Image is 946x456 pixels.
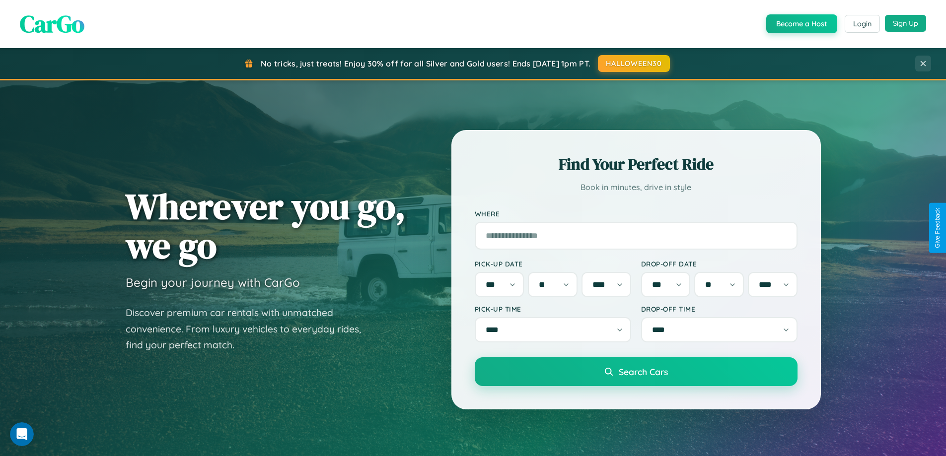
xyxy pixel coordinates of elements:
p: Book in minutes, drive in style [475,180,798,195]
h3: Begin your journey with CarGo [126,275,300,290]
button: Login [845,15,880,33]
iframe: Intercom live chat [10,422,34,446]
span: No tricks, just treats! Enjoy 30% off for all Silver and Gold users! Ends [DATE] 1pm PT. [261,59,590,68]
button: Become a Host [766,14,837,33]
h2: Find Your Perfect Ride [475,153,798,175]
label: Where [475,209,798,218]
div: Give Feedback [934,208,941,248]
button: Sign Up [885,15,926,32]
label: Drop-off Date [641,260,798,268]
span: Search Cars [619,366,668,377]
label: Pick-up Time [475,305,631,313]
label: Pick-up Date [475,260,631,268]
h1: Wherever you go, we go [126,187,406,265]
button: HALLOWEEN30 [598,55,670,72]
button: Search Cars [475,357,798,386]
label: Drop-off Time [641,305,798,313]
p: Discover premium car rentals with unmatched convenience. From luxury vehicles to everyday rides, ... [126,305,374,353]
span: CarGo [20,7,84,40]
